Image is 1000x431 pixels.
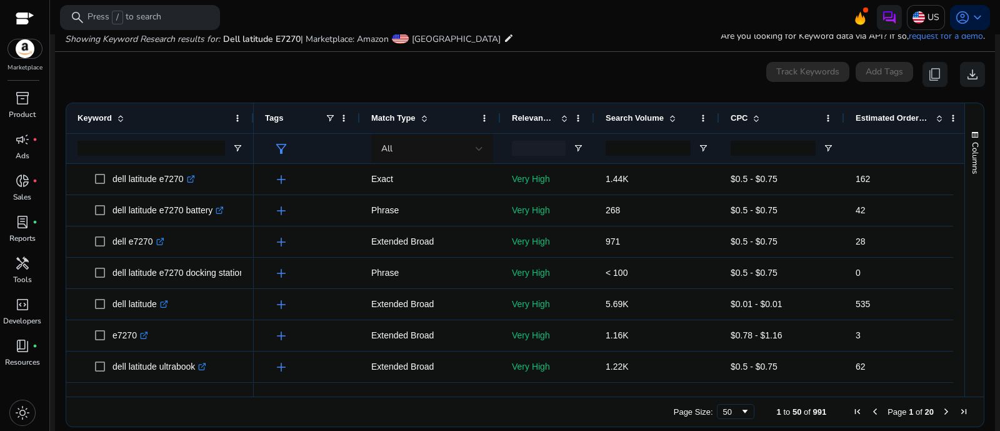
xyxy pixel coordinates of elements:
span: 1 [909,407,913,417]
span: Match Type [371,113,416,123]
span: lab_profile [15,215,30,230]
p: Very High [512,323,583,348]
input: CPC Filter Input [731,141,816,156]
span: add [274,328,289,343]
span: handyman [15,256,30,271]
p: Reports [9,233,36,244]
span: of [804,407,811,417]
p: dell latitude ultrabook [112,354,206,380]
span: $0.78 - $1.16 [731,330,782,340]
span: [GEOGRAPHIC_DATA] [412,33,501,45]
p: Very High [512,354,583,380]
span: $0.5 - $0.75 [731,174,777,184]
span: Columns [969,142,981,174]
p: Phrase [371,198,489,223]
span: 268 [606,205,620,215]
span: Search Volume [606,113,664,123]
span: search [70,10,85,25]
span: 62 [856,362,866,372]
span: donut_small [15,173,30,188]
span: of [916,407,922,417]
div: First Page [852,407,862,417]
p: Phrase [371,260,489,286]
input: Keyword Filter Input [77,141,225,156]
p: Ads [16,150,29,161]
span: $0.5 - $0.75 [731,268,777,278]
span: add [274,203,289,218]
span: fiber_manual_record [32,220,37,225]
p: Very High [512,260,583,286]
span: Dell latitude E7270 [223,33,301,45]
p: Marketplace [7,63,42,73]
span: $0.01 - $0.01 [731,299,782,309]
span: Tags [265,113,283,123]
p: dell latitude e7270 [112,166,195,192]
span: light_mode [15,405,30,420]
span: download [965,67,980,82]
span: fiber_manual_record [32,343,37,348]
img: us.svg [912,11,925,24]
span: add [274,235,289,250]
button: Open Filter Menu [573,143,583,153]
p: Very High [512,198,583,223]
span: Estimated Orders/Month [856,113,931,123]
p: Tools [13,274,32,285]
img: amazon.svg [8,39,42,58]
p: dell latitude e7270 docking station [112,260,256,286]
span: code_blocks [15,297,30,312]
span: 0 [856,268,861,278]
p: Extended Broad [371,323,489,348]
span: 535 [856,299,870,309]
span: book_4 [15,338,30,353]
p: Product [9,109,36,120]
span: CPC [731,113,747,123]
span: add [274,360,289,375]
span: Page [887,407,906,417]
p: Very High [512,166,583,192]
span: 991 [813,407,827,417]
span: fiber_manual_record [32,137,37,142]
p: Extended Broad [371,292,489,317]
p: Resources [5,357,40,368]
span: campaign [15,132,30,147]
p: Developers [3,315,41,327]
p: Extended Broad [371,229,489,255]
p: Very High [512,292,583,317]
p: dell latitude [112,292,168,317]
span: $0.5 - $0.75 [731,236,777,246]
span: inventory_2 [15,91,30,106]
div: Previous Page [870,407,880,417]
p: dell e7270 [112,229,164,255]
div: Page Size [717,404,754,419]
p: US [927,6,939,28]
span: account_circle [955,10,970,25]
p: dell latitude e7270 battery [112,198,224,223]
span: $0.5 - $0.75 [731,362,777,372]
span: < 100 [606,268,627,278]
button: Open Filter Menu [232,143,242,153]
span: to [783,407,790,417]
div: Page Size: [674,407,713,417]
span: add [274,266,289,281]
button: Open Filter Menu [698,143,708,153]
div: Last Page [959,407,969,417]
span: 1.44K [606,174,629,184]
p: Exact [371,166,489,192]
span: filter_alt [274,141,289,156]
p: Very High [512,229,583,255]
span: Relevance Score [512,113,556,123]
button: download [960,62,985,87]
input: Search Volume Filter Input [606,141,691,156]
span: 5.69K [606,299,629,309]
span: 971 [606,236,620,246]
p: Extended Broad [371,354,489,380]
p: Sales [13,191,31,203]
span: | Marketplace: Amazon [301,33,389,45]
span: add [274,297,289,312]
div: 50 [723,407,740,417]
span: 162 [856,174,870,184]
span: 3 [856,330,861,340]
span: 1.16K [606,330,629,340]
span: keyboard_arrow_down [970,10,985,25]
span: / [112,11,123,24]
